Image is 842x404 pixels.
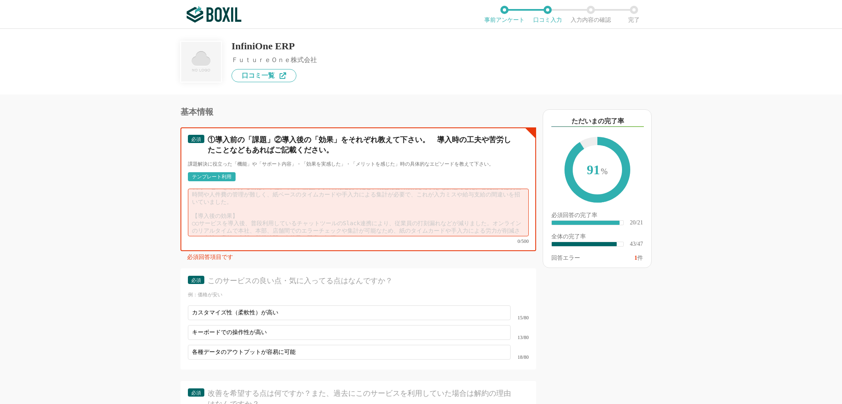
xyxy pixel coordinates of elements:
[634,255,643,261] div: 件
[511,335,529,340] div: 13/80
[551,212,643,220] div: 必須回答の完了率
[187,6,241,23] img: ボクシルSaaS_ロゴ
[231,41,317,51] div: InfiniOne ERP
[573,145,622,196] span: 91
[552,221,620,225] div: ​
[188,305,511,320] input: UIがわかりやすく、タスク一覧を把握しやすい
[242,72,275,79] span: 口コミ一覧
[191,136,201,142] span: 必須
[511,355,529,360] div: 18/80
[630,220,643,226] div: 20/21
[188,239,529,244] div: 0/500
[208,135,514,155] div: ①導入前の「課題」②導入後の「効果」をそれぞれ教えて下さい。 導入時の工夫や苦労したことなどもあればご記載ください。
[187,254,536,263] div: 必須回答項目です
[630,241,643,247] div: 43/47
[188,345,511,360] input: UIがわかりやすく、タスク一覧を把握しやすい
[188,325,511,340] input: UIがわかりやすく、タスク一覧を把握しやすい
[231,69,296,82] a: 口コミ一覧
[188,291,529,298] div: 例：価格が安い
[511,315,529,320] div: 15/80
[231,57,317,63] div: ＦｕｔｕｒｅＯｎｅ株式会社
[551,234,643,241] div: 全体の完了率
[208,276,514,286] div: このサービスの良い点・気に入ってる点はなんですか？
[569,6,612,23] li: 入力内容の確認
[180,108,536,116] div: 基本情報
[483,6,526,23] li: 事前アンケート
[526,6,569,23] li: 口コミ入力
[612,6,655,23] li: 完了
[188,161,529,168] div: 課題解決に役立った「機能」や「サポート内容」・「効果を実感した」・「メリットを感じた」時の具体的なエピソードを教えて下さい。
[551,255,580,261] div: 回答エラー
[552,242,617,246] div: ​
[551,116,644,127] div: ただいまの完了率
[191,277,201,283] span: 必須
[634,255,637,261] span: 1
[192,174,231,179] div: テンプレート利用
[601,167,608,176] span: %
[191,390,201,396] span: 必須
